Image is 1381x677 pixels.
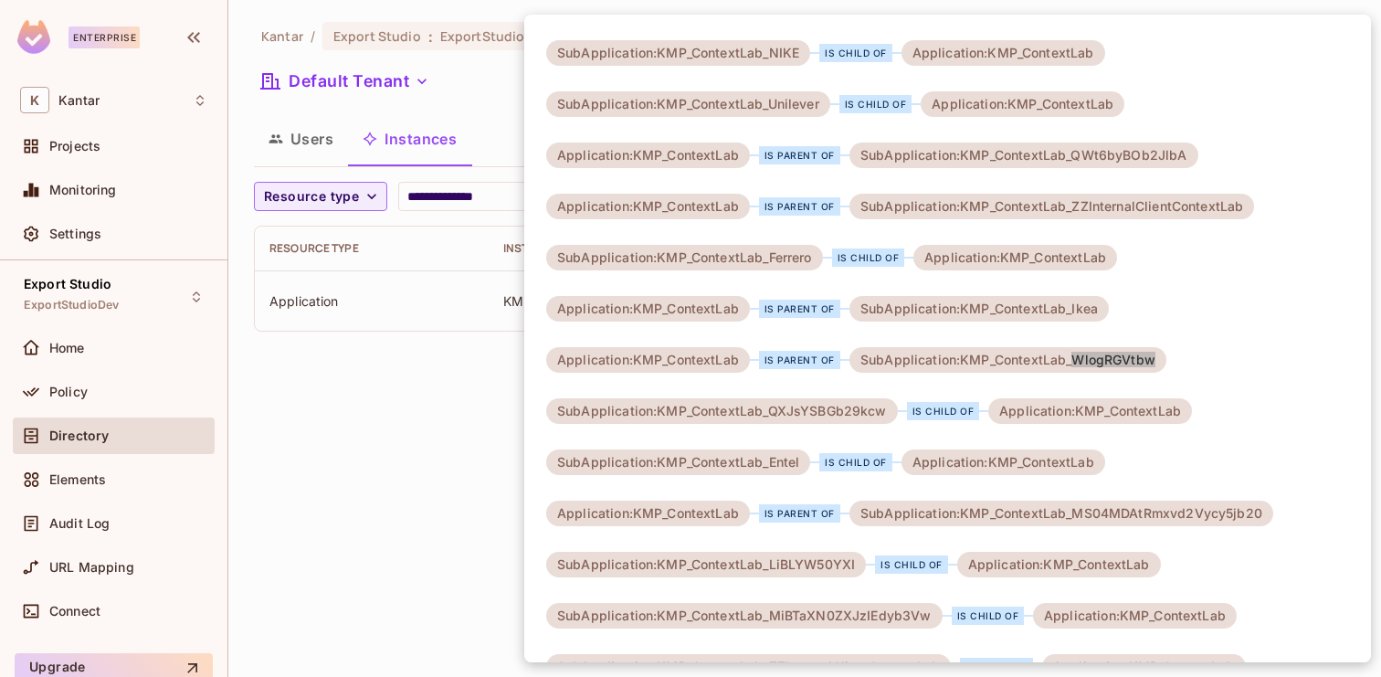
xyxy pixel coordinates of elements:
div: is child of [839,95,912,113]
div: Application:KMP_ContextLab [957,552,1161,577]
div: SubApplication:KMP_ContextLab_MiBTaXN0ZXJzIEdyb3Vw [546,603,943,629]
div: Application:KMP_ContextLab [546,347,750,373]
div: Application:KMP_ContextLab [546,296,750,322]
div: Application:KMP_ContextLab [901,450,1105,475]
div: SubApplication:KMP_ContextLab_QXJsYSBGb29kcw [546,398,898,424]
div: Application:KMP_ContextLab [546,194,750,219]
div: SubApplication:KMP_ContextLab_NIKE [546,40,810,66]
div: is child of [952,607,1025,625]
div: is parent of [759,351,840,369]
div: SubApplication:KMP_ContextLab_MS04MDAtRmxvd2Vycy5jb20 [849,501,1273,526]
div: is child of [960,658,1033,676]
div: SubApplication:KMP_ContextLab_Ikea [849,296,1109,322]
div: Application:KMP_ContextLab [546,143,750,168]
div: is parent of [759,504,840,523]
div: Application:KMP_ContextLab [1033,603,1237,629]
div: is child of [819,453,892,471]
div: is parent of [759,197,840,216]
div: is parent of [759,300,840,318]
div: Application:KMP_ContextLab [546,501,750,526]
div: is parent of [759,146,840,164]
div: Application:KMP_ContextLab [921,91,1124,117]
div: Application:KMP_ContextLab [901,40,1105,66]
div: SubApplication:KMP_ContextLab_LiBLYW50YXI [546,552,866,577]
div: is child of [875,555,948,574]
div: SubApplication:KMP_ContextLab_Entel [546,450,810,475]
div: Application:KMP_ContextLab [913,245,1117,270]
div: SubApplication:KMP_ContextLab_Ferrero [546,245,823,270]
div: SubApplication:KMP_ContextLab_WlogRGVtbw [849,347,1166,373]
div: SubApplication:KMP_ContextLab_Unilever [546,91,830,117]
div: SubApplication:KMP_ContextLab_QWt6byBOb2JlbA [849,143,1198,168]
div: is child of [819,44,892,62]
div: Application:KMP_ContextLab [988,398,1192,424]
div: is child of [832,249,905,267]
div: is child of [907,402,980,420]
div: SubApplication:KMP_ContextLab_ZZInternalClientContextLab [849,194,1254,219]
